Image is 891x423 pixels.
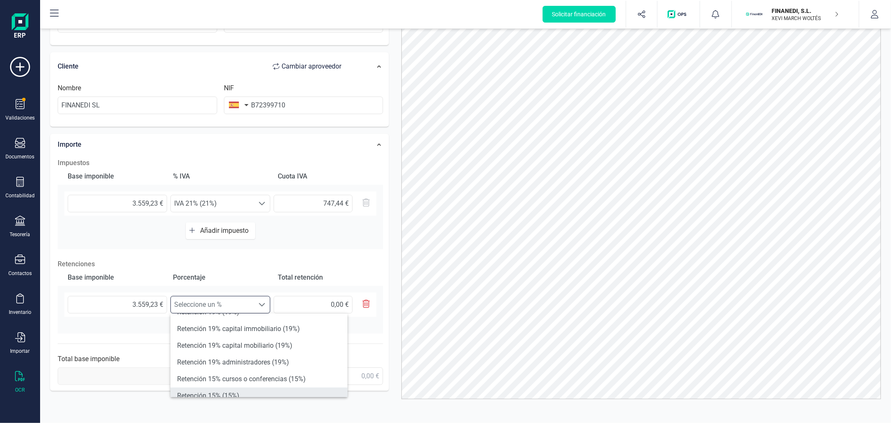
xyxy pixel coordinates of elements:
[745,5,764,23] img: FI
[543,6,616,23] button: Solicitar financiación
[68,195,167,212] input: 0,00 €
[10,231,30,238] div: Tesorería
[58,259,383,269] p: Retenciones
[6,153,35,160] div: Documentos
[663,1,695,28] button: Logo de OPS
[552,10,606,18] span: Solicitar financiación
[274,195,353,212] input: 0,00 €
[5,192,35,199] div: Contabilidad
[171,195,254,212] span: IVA 21% (21%)
[772,15,839,22] p: XEVI MARCH WOLTÉS
[170,321,348,337] li: Retención 19% capital immobiliario (19%)
[200,227,252,234] span: Añadir impuesto
[170,387,348,404] li: Retención 15% (15%)
[742,1,849,28] button: FIFINANEDI, S.L.XEVI MARCH WOLTÉS
[275,168,377,185] div: Cuota IVA
[8,270,32,277] div: Contactos
[58,83,81,93] label: Nombre
[282,61,341,71] span: Cambiar a proveedor
[275,269,377,286] div: Total retención
[64,168,166,185] div: Base imponible
[58,354,119,364] label: Total base imponible
[264,58,350,75] button: Cambiar aproveedor
[170,168,272,185] div: % IVA
[10,348,30,354] div: Importar
[170,371,348,387] li: Retención 15% cursos o conferencias (15%)
[224,83,234,93] label: NIF
[186,222,255,239] button: Añadir impuesto
[64,269,166,286] div: Base imponible
[274,296,353,313] input: 0,00 €
[58,158,383,168] h2: Impuestos
[58,140,81,148] span: Importe
[68,296,167,313] input: 0,00 €
[170,337,348,354] li: Retención 19% capital mobiliario (19%)
[170,269,272,286] div: Porcentaje
[772,7,839,15] p: FINANEDI, S.L.
[9,309,31,316] div: Inventario
[12,13,28,40] img: Logo Finanedi
[170,354,348,371] li: Retención 19% administradores (19%)
[58,58,350,75] div: Cliente
[15,387,25,393] div: OCR
[668,10,690,18] img: Logo de OPS
[171,296,254,313] span: Seleccione un %
[5,115,35,121] div: Validaciones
